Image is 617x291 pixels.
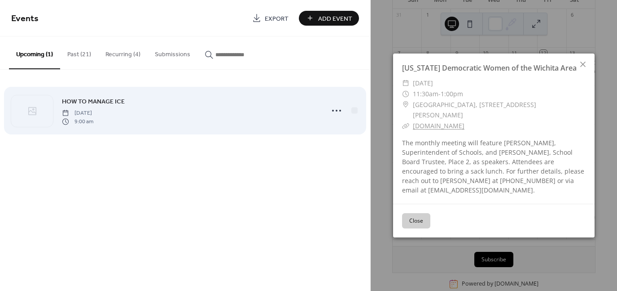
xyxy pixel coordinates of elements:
button: Close [402,213,430,228]
div: ​ [402,99,409,110]
span: [DATE] [413,78,433,89]
div: ​ [402,121,409,131]
a: HOW TO MANAGE ICE [62,96,125,107]
span: 1:00pm [441,90,463,98]
a: [US_STATE] Democratic Women of the Wichita Area [402,63,577,73]
span: Add Event [318,14,352,23]
span: 11:30am [413,90,438,98]
a: Export [245,11,295,26]
span: [DATE] [62,109,93,117]
span: [GEOGRAPHIC_DATA], [STREET_ADDRESS][PERSON_NAME] [413,99,586,121]
button: Add Event [299,11,359,26]
span: Events [11,10,39,27]
button: Submissions [148,36,197,68]
div: ​ [402,89,409,99]
span: Export [265,14,289,23]
span: - [438,90,441,98]
a: [DOMAIN_NAME] [413,121,464,130]
span: 9:00 am [62,117,93,125]
div: ​ [402,78,409,89]
div: The monthly meeting will feature [PERSON_NAME], Superintendent of Schools, and [PERSON_NAME], Sch... [393,138,595,195]
button: Upcoming (1) [9,36,60,69]
button: Past (21) [60,36,98,68]
span: HOW TO MANAGE ICE [62,97,125,107]
button: Recurring (4) [98,36,148,68]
